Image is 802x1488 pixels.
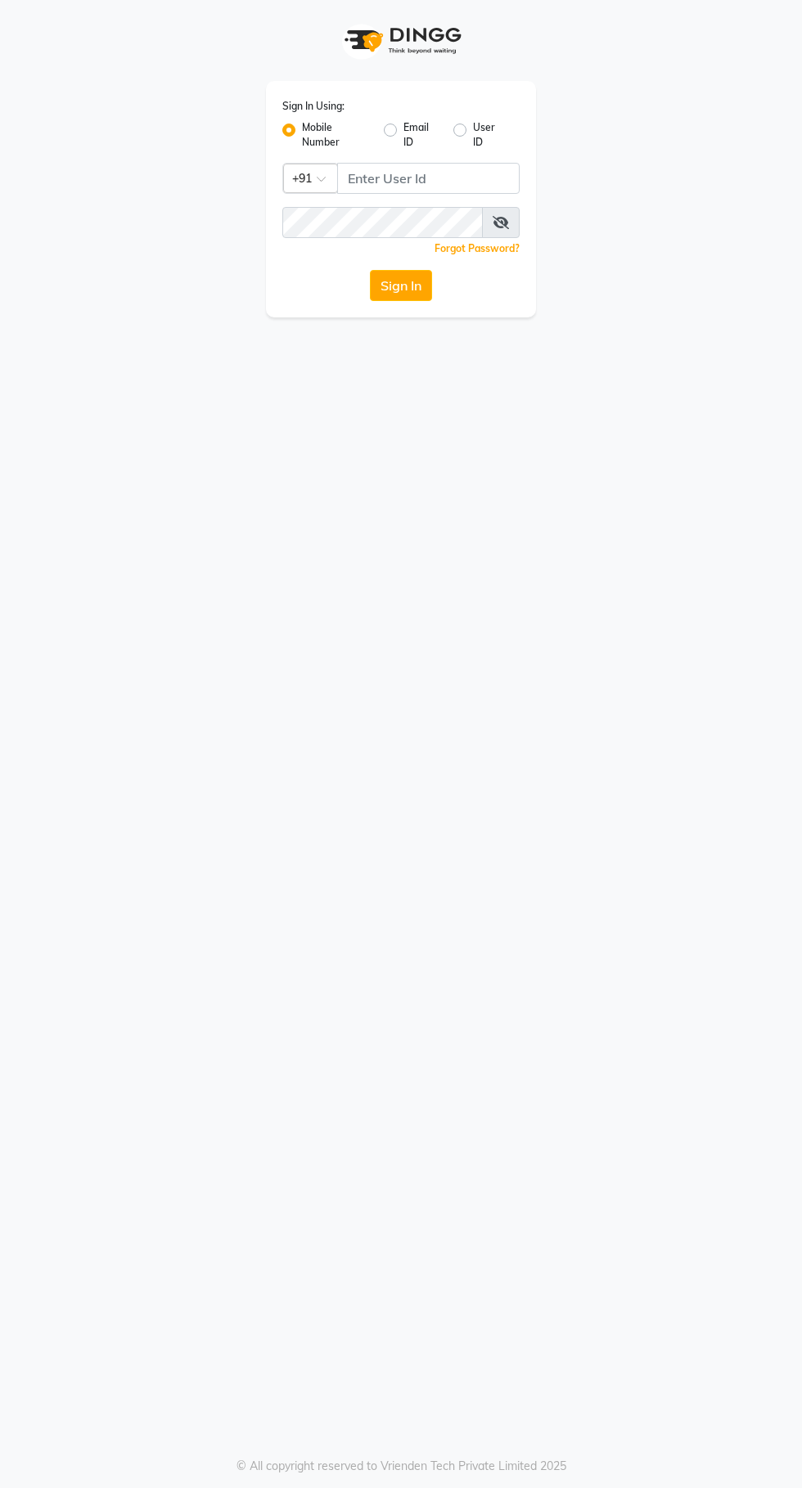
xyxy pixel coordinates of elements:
label: Mobile Number [302,120,371,150]
a: Forgot Password? [435,242,520,254]
img: logo1.svg [336,16,466,65]
label: User ID [473,120,507,150]
input: Username [337,163,520,194]
input: Username [282,207,483,238]
label: Sign In Using: [282,99,345,114]
label: Email ID [403,120,440,150]
button: Sign In [370,270,432,301]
